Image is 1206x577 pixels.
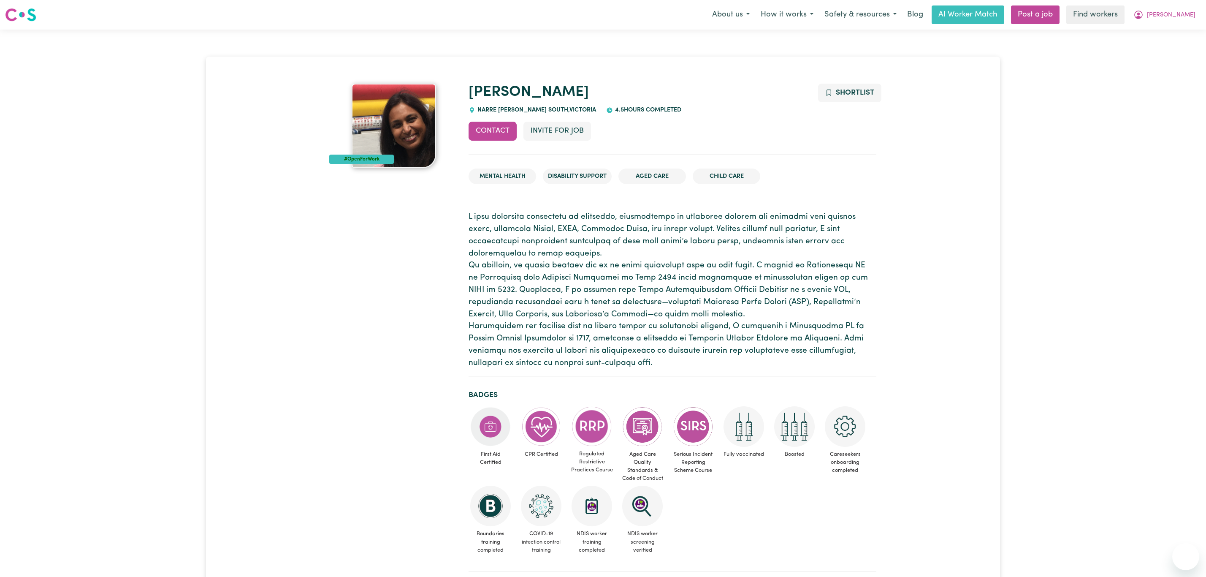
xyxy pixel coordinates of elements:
span: NDIS worker training completed [570,526,614,558]
img: CS Academy: Careseekers Onboarding course completed [825,406,865,447]
li: Aged Care [618,169,686,185]
span: Careseekers onboarding completed [823,447,867,478]
img: CS Academy: Serious Incident Reporting Scheme course completed [673,406,713,447]
span: Aged Care Quality Standards & Code of Conduct [621,447,664,486]
img: CS Academy: COVID-19 Infection Control Training course completed [521,486,561,526]
img: Care and support worker has completed CPR Certification [521,406,561,447]
li: Mental Health [469,169,536,185]
button: Safety & resources [819,6,902,24]
a: Post a job [1011,5,1060,24]
span: COVID-19 infection control training [519,526,563,558]
li: Disability Support [543,169,612,185]
img: Care and support worker has received 2 doses of COVID-19 vaccine [724,406,764,447]
img: CS Academy: Regulated Restrictive Practices course completed [572,406,612,446]
img: Stella [352,84,436,168]
button: Contact [469,122,517,140]
img: CS Academy: Introduction to NDIS Worker Training course completed [572,486,612,526]
img: Careseekers logo [5,7,36,22]
span: Shortlist [836,89,874,96]
img: Care and support worker has received booster dose of COVID-19 vaccination [774,406,815,447]
a: [PERSON_NAME] [469,85,589,100]
p: L ipsu dolorsita consectetu ad elitseddo, eiusmodtempo in utlaboree dolorem ali enimadmi veni qui... [469,211,876,369]
a: Stella's profile picture'#OpenForWork [329,84,458,168]
h2: Badges [469,391,876,400]
img: CS Academy: Aged Care Quality Standards & Code of Conduct course completed [622,406,663,447]
iframe: Button to launch messaging window, conversation in progress [1172,543,1199,570]
span: Boundaries training completed [469,526,512,558]
div: #OpenForWork [329,155,394,164]
button: About us [707,6,755,24]
img: CS Academy: Boundaries in care and support work course completed [470,486,511,526]
span: Regulated Restrictive Practices Course [570,446,614,478]
span: Boosted [772,447,816,462]
a: Blog [902,5,928,24]
span: [PERSON_NAME] [1147,11,1195,20]
a: Careseekers logo [5,5,36,24]
img: Care and support worker has completed First Aid Certification [470,406,511,447]
button: My Account [1128,6,1201,24]
span: NDIS worker screening verified [621,526,664,558]
span: 4.5 hours completed [613,107,681,113]
a: Find workers [1066,5,1125,24]
span: NARRE [PERSON_NAME] SOUTH , Victoria [475,107,596,113]
span: Serious Incident Reporting Scheme Course [671,447,715,478]
span: CPR Certified [519,447,563,462]
span: First Aid Certified [469,447,512,470]
li: Child care [693,169,760,185]
img: NDIS Worker Screening Verified [622,486,663,526]
button: Add to shortlist [818,84,882,102]
button: Invite for Job [523,122,591,140]
button: How it works [755,6,819,24]
span: Fully vaccinated [722,447,766,462]
a: AI Worker Match [932,5,1004,24]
